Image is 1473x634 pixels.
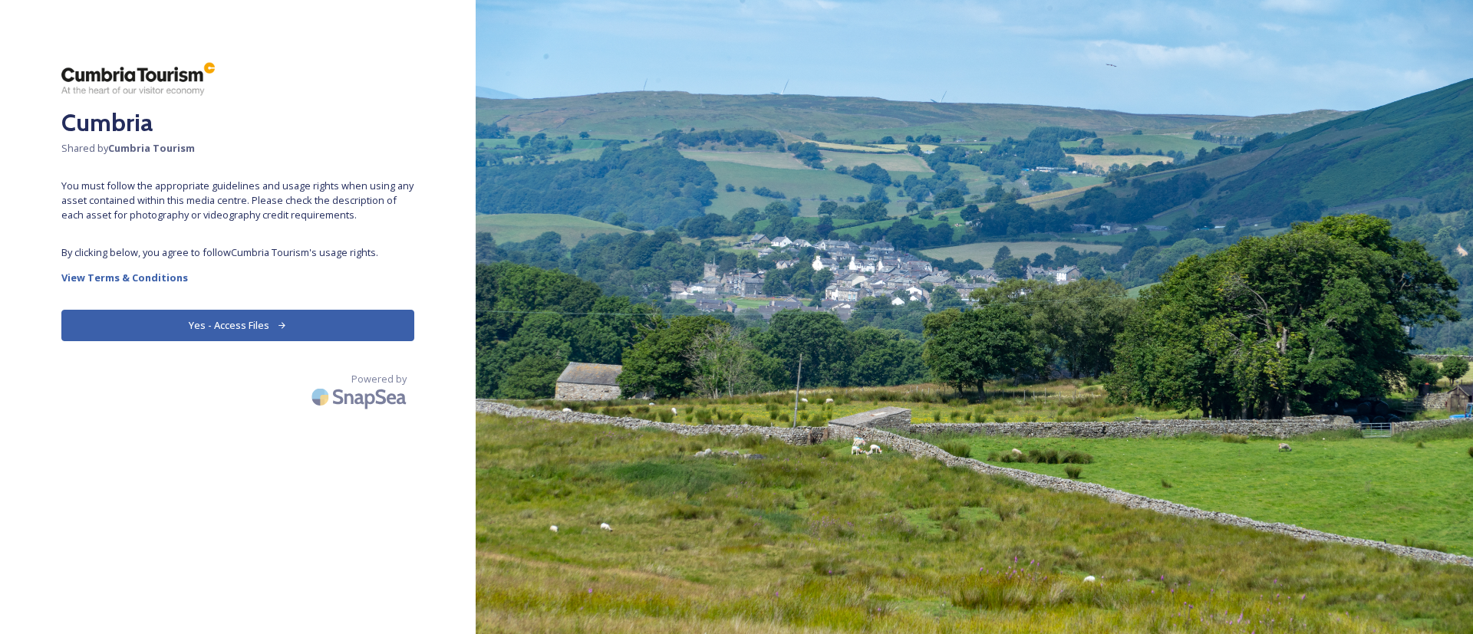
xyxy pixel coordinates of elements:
strong: View Terms & Conditions [61,271,188,284]
strong: Cumbria Tourism [108,141,195,155]
h2: Cumbria [61,104,414,141]
img: ct_logo.png [61,61,215,97]
span: You must follow the appropriate guidelines and usage rights when using any asset contained within... [61,179,414,223]
span: Powered by [351,372,407,386]
button: Yes - Access Files [61,310,414,341]
a: View Terms & Conditions [61,268,414,287]
img: SnapSea Logo [307,379,414,415]
span: By clicking below, you agree to follow Cumbria Tourism 's usage rights. [61,245,414,260]
span: Shared by [61,141,414,156]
